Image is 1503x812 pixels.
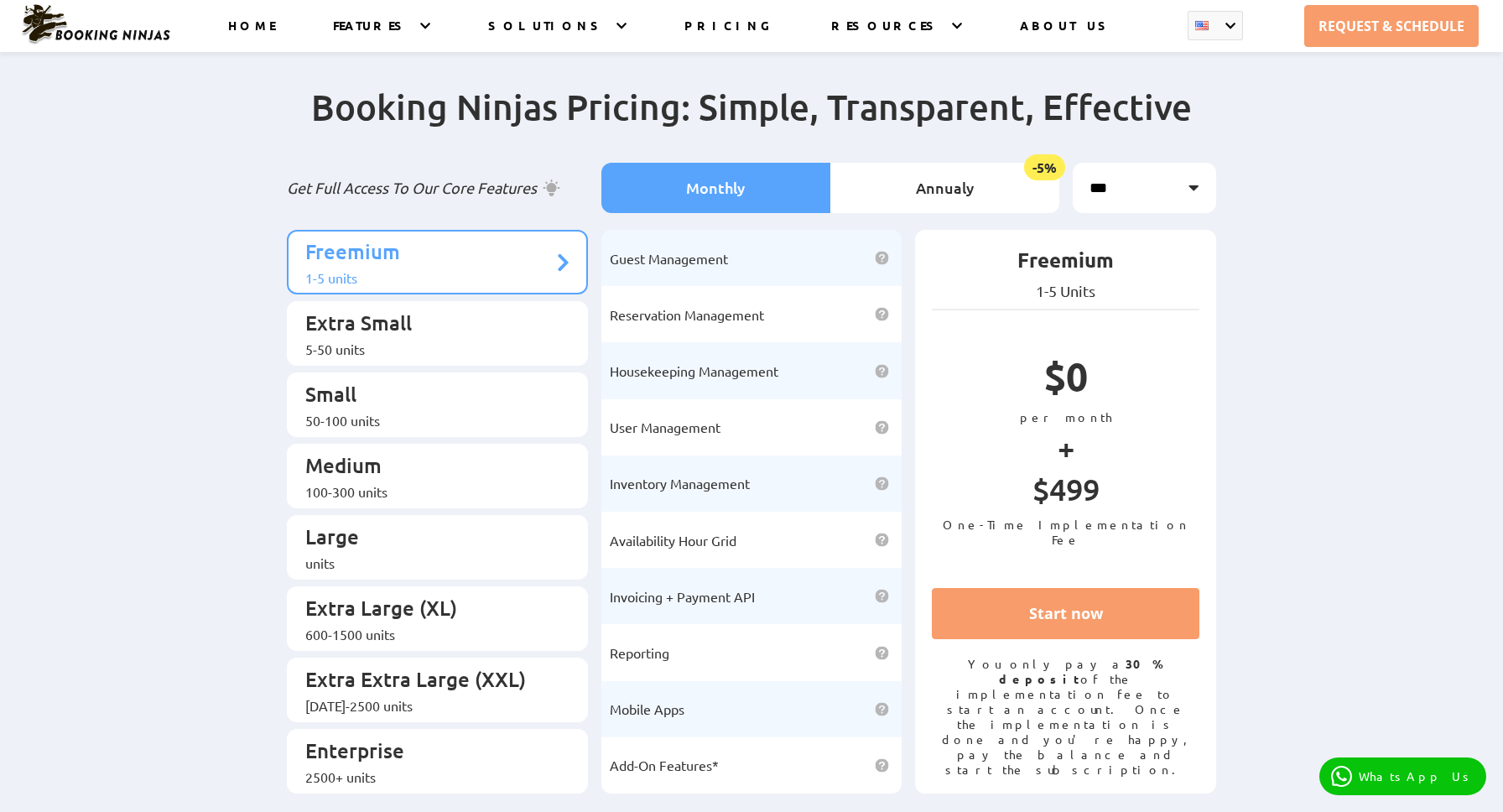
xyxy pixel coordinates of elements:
[875,364,889,378] img: help icon
[305,666,553,697] p: Extra Extra Large (XXL)
[305,595,553,626] p: Extra Large (XL)
[305,310,553,341] p: Extra Small
[875,307,889,321] img: help icon
[305,238,553,269] p: Freemium
[932,656,1199,777] p: You only pay a of the implementation fee to start an account. Once the implementation is done and...
[875,533,889,547] img: help icon
[305,381,553,412] p: Small
[932,471,1199,517] p: $499
[610,700,684,717] span: Mobile Apps
[999,656,1164,686] strong: 30% deposit
[305,269,553,286] div: 1-5 units
[1024,154,1065,180] span: -5%
[875,420,889,435] img: help icon
[228,18,275,52] a: HOME
[875,758,889,773] img: help icon
[875,589,889,603] img: help icon
[610,306,764,323] span: Reservation Management
[305,737,553,768] p: Enterprise
[305,697,553,714] div: [DATE]-2500 units
[875,646,889,660] img: help icon
[932,409,1199,424] p: per month
[305,341,553,357] div: 5-50 units
[684,18,772,52] a: PRICING
[1020,18,1113,52] a: ABOUT US
[830,163,1059,213] li: Annualy
[831,18,941,52] a: RESOURCES
[1359,769,1474,783] p: WhatsApp Us
[932,517,1199,547] p: One-Time Implementation Fee
[287,178,588,198] p: Get Full Access To Our Core Features
[932,588,1199,639] a: Start now
[305,412,553,429] div: 50-100 units
[875,251,889,265] img: help icon
[932,247,1199,282] p: Freemium
[610,644,669,661] span: Reporting
[305,626,553,643] div: 600-1500 units
[333,18,409,52] a: FEATURES
[488,18,606,52] a: SOLUTIONS
[601,163,830,213] li: Monthly
[610,532,736,549] span: Availability Hour Grid
[932,282,1199,300] p: 1-5 Units
[610,588,755,605] span: Invoicing + Payment API
[305,768,553,785] div: 2500+ units
[287,85,1216,163] h2: Booking Ninjas Pricing: Simple, Transparent, Effective
[610,362,778,379] span: Housekeeping Management
[610,419,720,435] span: User Management
[610,250,728,267] span: Guest Management
[1319,757,1486,795] a: WhatsApp Us
[305,523,553,554] p: Large
[305,554,553,571] div: units
[875,702,889,716] img: help icon
[610,475,750,492] span: Inventory Management
[932,424,1199,471] p: +
[932,351,1199,409] p: $0
[305,452,553,483] p: Medium
[610,757,719,773] span: Add-On Features*
[305,483,553,500] div: 100-300 units
[875,476,889,491] img: help icon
